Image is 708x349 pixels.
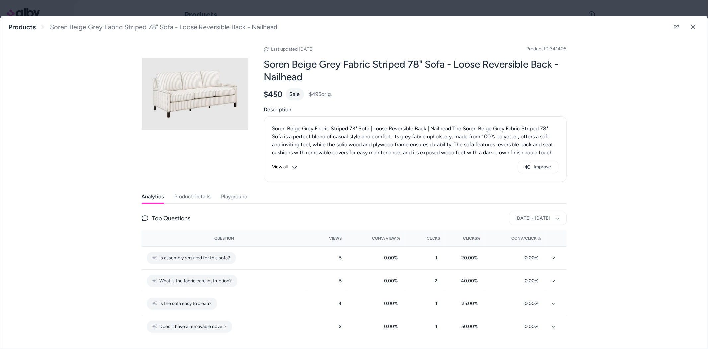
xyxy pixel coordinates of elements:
[461,278,480,284] span: 40.00 %
[463,236,480,241] span: Clicks%
[264,58,567,83] h2: Soren Beige Grey Fabric Striped 78" Sofa - Loose Reversible Back - Nailhead
[160,277,232,285] span: What is the fabric care instruction?
[511,236,541,241] span: Conv/Click %
[50,23,277,31] span: Soren Beige Grey Fabric Striped 78" Sofa - Loose Reversible Back - Nailhead
[384,255,400,261] span: 0.00 %
[411,233,440,244] button: Clicks
[525,278,541,284] span: 0.00 %
[352,233,400,244] button: Conv/View %
[160,323,227,331] span: Does it have a removable cover?
[264,89,283,99] span: $450
[384,278,400,284] span: 0.00 %
[491,233,541,244] button: Conv/Click %
[372,236,400,241] span: Conv/View %
[461,324,480,329] span: 50.00 %
[451,233,481,244] button: Clicks%
[160,300,212,308] span: Is the sofa easy to clean?
[309,90,332,98] span: $495 orig.
[142,41,248,147] img: 341405_beige_fabric_sofa_signature_62321.jpg
[435,278,440,284] span: 2
[271,46,314,52] span: Last updated [DATE]
[525,255,541,261] span: 0.00 %
[8,23,36,31] a: Products
[339,278,342,284] span: 5
[525,301,541,306] span: 0.00 %
[436,324,440,329] span: 1
[221,190,248,203] button: Playground
[339,301,342,306] span: 4
[272,161,297,173] button: View all
[160,254,230,262] span: Is assembly required for this sofa?
[525,324,541,329] span: 0.00 %
[286,88,304,100] div: Sale
[8,23,277,31] nav: breadcrumb
[461,255,480,261] span: 20.00 %
[214,236,234,241] span: Question
[509,212,567,225] button: [DATE] - [DATE]
[312,233,342,244] button: Views
[339,255,342,261] span: 5
[384,324,400,329] span: 0.00 %
[462,301,480,306] span: 25.00 %
[272,125,558,196] p: Soren Beige Grey Fabric Striped 78" Sofa | Loose Reversible Back | Nailhead The Soren Beige Grey ...
[339,324,342,329] span: 2
[527,46,567,52] span: Product ID: 341405
[436,255,440,261] span: 1
[384,301,400,306] span: 0.00 %
[152,214,191,223] span: Top Questions
[329,236,342,241] span: Views
[427,236,440,241] span: Clicks
[518,161,558,173] button: Improve
[142,190,164,203] button: Analytics
[264,106,567,114] span: Description
[214,233,234,244] button: Question
[436,301,440,306] span: 1
[175,190,211,203] button: Product Details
